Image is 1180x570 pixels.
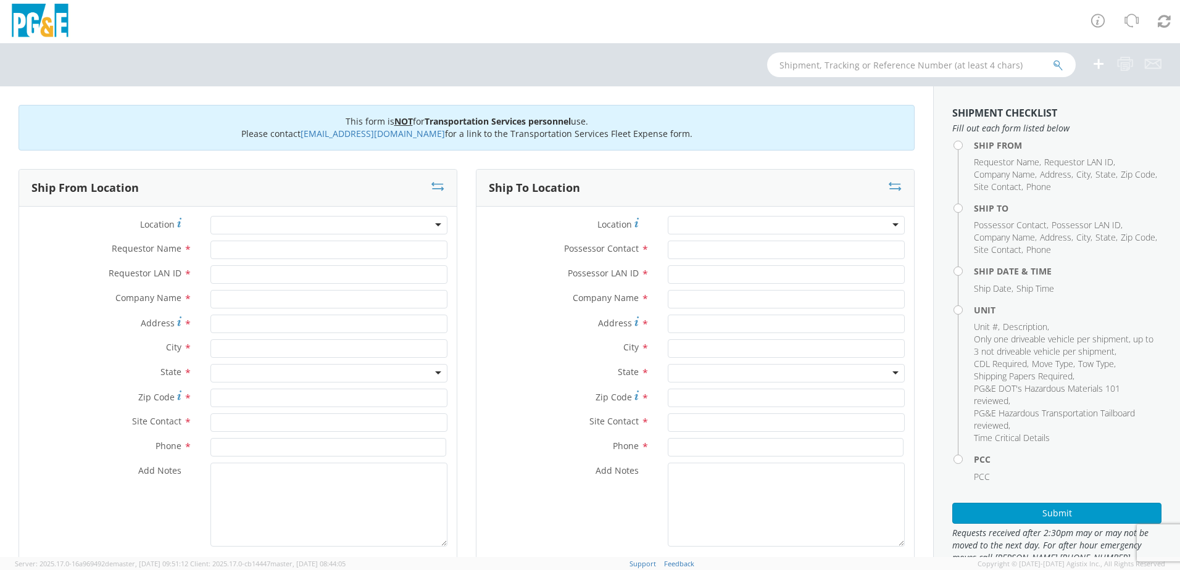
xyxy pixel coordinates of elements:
span: PG&E Hazardous Transportation Tailboard reviewed [974,407,1135,431]
li: , [1121,168,1157,181]
span: Phone [613,440,639,452]
u: NOT [394,115,413,127]
span: Requestor LAN ID [1044,156,1113,168]
li: , [1040,168,1073,181]
span: Possessor Contact [564,242,639,254]
span: Site Contact [589,415,639,427]
span: State [1095,168,1116,180]
li: , [974,358,1029,370]
span: Address [1040,231,1071,243]
img: pge-logo-06675f144f4cfa6a6814.png [9,4,71,40]
li: , [974,333,1158,358]
span: Possessor LAN ID [1052,219,1121,231]
h4: Ship To [974,204,1161,213]
span: Phone [1026,244,1051,255]
span: Client: 2025.17.0-cb14447 [190,559,346,568]
span: Zip Code [1121,168,1155,180]
span: Time Critical Details [974,432,1050,444]
span: master, [DATE] 08:44:05 [270,559,346,568]
li: , [1040,231,1073,244]
li: , [974,370,1074,382]
h4: Ship From [974,141,1161,150]
span: Requests received after 2:30pm may or may not be moved to the next day. For after hour emergency ... [952,527,1161,564]
span: State [618,366,639,378]
strong: Shipment Checklist [952,106,1057,120]
span: Only one driveable vehicle per shipment, up to 3 not driveable vehicle per shipment [974,333,1153,357]
span: Add Notes [138,465,181,476]
span: Requestor LAN ID [109,267,181,279]
span: Company Name [573,292,639,304]
li: , [1052,219,1123,231]
span: State [160,366,181,378]
input: Shipment, Tracking or Reference Number (at least 4 chars) [767,52,1076,77]
span: master, [DATE] 09:51:12 [113,559,188,568]
span: Company Name [974,231,1035,243]
span: Phone [156,440,181,452]
span: Ship Time [1016,283,1054,294]
span: Possessor LAN ID [568,267,639,279]
span: Requestor Name [112,242,181,254]
span: Site Contact [132,415,181,427]
li: , [1076,231,1092,244]
li: , [974,283,1013,295]
li: , [974,181,1023,193]
li: , [1095,231,1118,244]
span: Address [1040,168,1071,180]
span: Company Name [115,292,181,304]
li: , [1121,231,1157,244]
li: , [974,156,1041,168]
li: , [974,231,1037,244]
li: , [1003,321,1049,333]
li: , [974,382,1158,407]
span: Zip Code [596,391,632,403]
li: , [974,219,1049,231]
span: Requestor Name [974,156,1039,168]
h4: PCC [974,455,1161,464]
button: Submit [952,503,1161,524]
span: City [1076,231,1091,243]
li: , [1076,168,1092,181]
li: , [1032,358,1075,370]
li: , [974,321,1000,333]
span: Ship Date [974,283,1012,294]
a: Feedback [664,559,694,568]
span: Copyright © [DATE]-[DATE] Agistix Inc., All Rights Reserved [978,559,1165,569]
span: Possessor Contact [974,219,1047,231]
h4: Unit [974,305,1161,315]
a: Support [629,559,656,568]
span: Shipping Papers Required [974,370,1073,382]
li: , [974,407,1158,432]
a: [EMAIL_ADDRESS][DOMAIN_NAME] [301,128,445,139]
span: Phone [1026,181,1051,192]
div: This form is for use. Please contact for a link to the Transportation Services Fleet Expense form. [19,105,915,151]
span: Fill out each form listed below [952,122,1161,134]
span: Zip Code [1121,231,1155,243]
li: , [1095,168,1118,181]
span: PCC [974,471,990,482]
h3: Ship From Location [31,182,139,194]
span: City [623,341,639,353]
li: , [974,168,1037,181]
span: Tow Type [1078,358,1114,370]
h4: Ship Date & Time [974,266,1161,276]
span: City [1076,168,1091,180]
li: , [974,244,1023,256]
span: Location [597,218,632,230]
span: Add Notes [596,465,639,476]
span: State [1095,231,1116,243]
span: Location [140,218,175,230]
li: , [1078,358,1116,370]
li: , [1044,156,1115,168]
b: Transportation Services personnel [425,115,571,127]
span: Server: 2025.17.0-16a969492de [15,559,188,568]
span: City [166,341,181,353]
span: Unit # [974,321,998,332]
span: Zip Code [138,391,175,403]
span: Site Contact [974,244,1021,255]
span: Description [1003,321,1047,332]
span: CDL Required [974,358,1027,370]
span: PG&E DOT's Hazardous Materials 101 reviewed [974,382,1120,407]
span: Address [141,317,175,329]
span: Address [598,317,632,329]
span: Company Name [974,168,1035,180]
